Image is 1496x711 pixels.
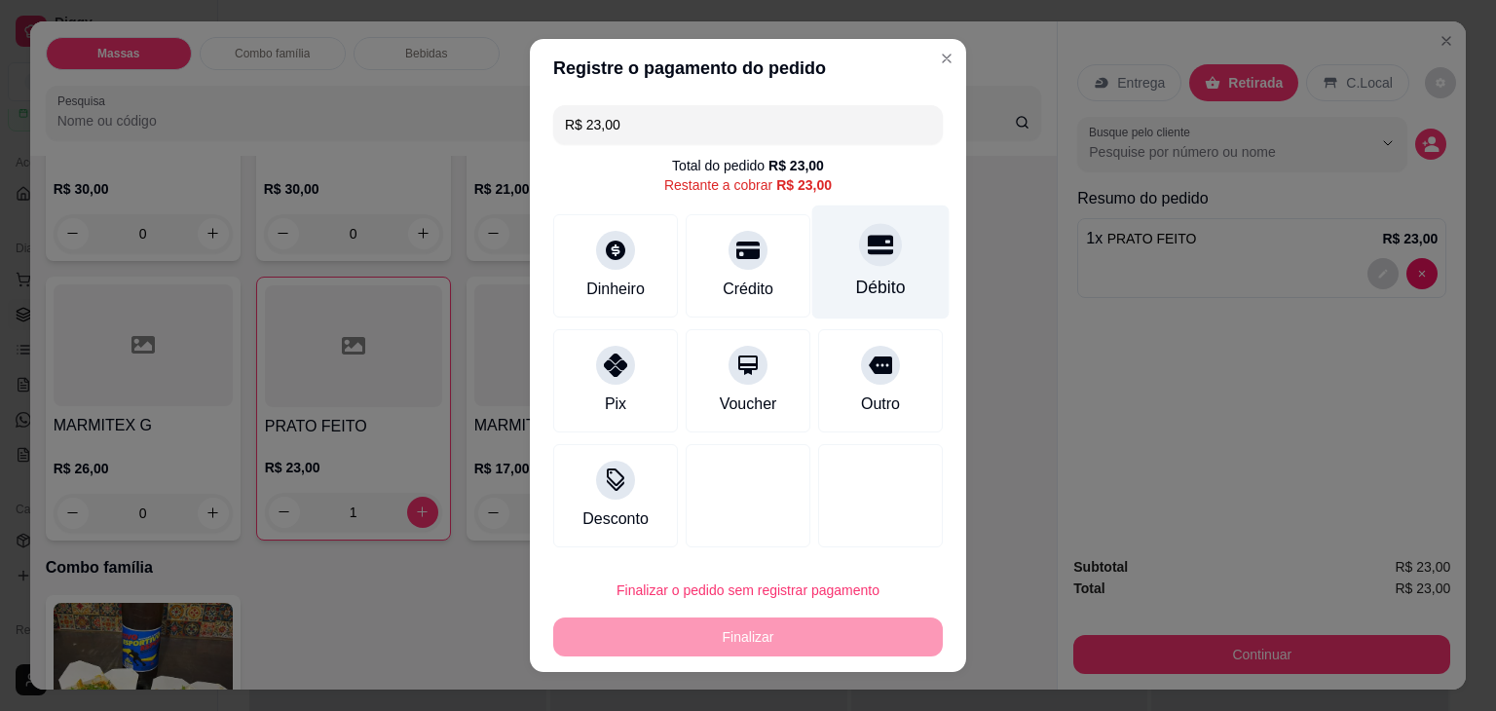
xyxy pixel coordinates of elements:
div: Restante a cobrar [664,175,832,195]
div: Desconto [582,507,649,531]
div: Outro [861,393,900,416]
button: Close [931,43,962,74]
div: R$ 23,00 [768,156,824,175]
div: R$ 23,00 [776,175,832,195]
div: Débito [856,275,906,300]
div: Total do pedido [672,156,824,175]
div: Crédito [723,278,773,301]
div: Pix [605,393,626,416]
input: Ex.: hambúrguer de cordeiro [565,105,931,144]
div: Voucher [720,393,777,416]
button: Finalizar o pedido sem registrar pagamento [553,571,943,610]
div: Dinheiro [586,278,645,301]
header: Registre o pagamento do pedido [530,39,966,97]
